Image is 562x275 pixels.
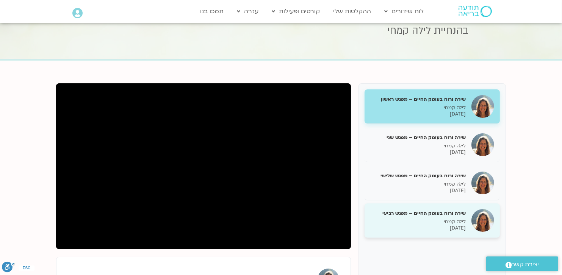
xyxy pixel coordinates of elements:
p: לילה קמחי [370,105,466,111]
p: [DATE] [370,187,466,194]
h5: שירה ורוח בעומק החיים – מפגש רביעי [370,210,466,217]
h5: שירה ורוח בעומק החיים – מפגש שני [370,134,466,141]
img: שירה ורוח בעומק החיים – מפגש שני [471,133,494,156]
a: לוח שידורים [381,4,428,19]
p: לילה קמחי [370,143,466,149]
span: יצירת קשר [512,259,539,270]
a: קורסים ופעילות [268,4,324,19]
a: ההקלטות שלי [330,4,375,19]
p: [DATE] [370,225,466,231]
h5: שירה ורוח בעומק החיים – מפגש שלישי [370,172,466,179]
a: יצירת קשר [486,256,558,271]
img: שירה ורוח בעומק החיים – מפגש רביעי [471,209,494,232]
p: [DATE] [370,149,466,156]
img: שירה ורוח בעומק החיים – מפגש ראשון [471,95,494,118]
a: עזרה [233,4,262,19]
p: לילה קמחי [370,181,466,187]
span: בהנחיית [434,24,469,37]
p: לילה קמחי [370,219,466,225]
h5: שירה ורוח בעומק החיים – מפגש ראשון [370,96,466,103]
p: [DATE] [370,111,466,117]
img: תודעה בריאה [459,6,492,17]
a: תמכו בנו [196,4,227,19]
img: שירה ורוח בעומק החיים – מפגש שלישי [471,172,494,194]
